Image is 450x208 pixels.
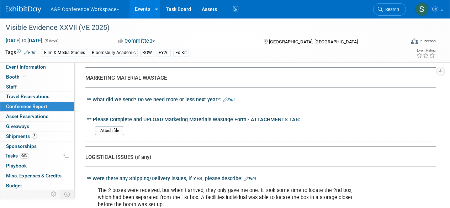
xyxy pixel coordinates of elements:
div: ** What did we send? Do we need more or less next year?: [87,94,436,103]
div: ** Please Complete and UPLOAD Marketing Materials Wastage Form - ATTACHMENTS TAB: [87,114,433,123]
a: Event Information [0,62,74,72]
a: Playbook [0,161,74,171]
div: ROW [140,49,154,57]
a: Staff [0,82,74,92]
a: Search [373,3,406,16]
a: Giveaways [0,122,74,131]
span: Misc. Expenses & Credits [6,173,62,178]
span: Shipments [6,133,37,139]
span: 96% [20,153,29,159]
span: Staff [6,84,17,90]
span: to [21,38,27,43]
div: Visible Evidence XXVII (VE 2025) [3,21,399,34]
div: Ed Kit [173,49,189,57]
span: Tasks [5,153,29,159]
div: ** Were there any Shipping/Delivery issues, if YES, please describe: [87,173,436,182]
span: [DATE] [DATE] [5,37,43,44]
a: Edit [244,176,256,181]
span: [GEOGRAPHIC_DATA], [GEOGRAPHIC_DATA] [269,39,358,44]
img: ExhibitDay [6,6,41,13]
span: Asset Reservations [6,113,48,119]
div: LOGISTICAL ISSUES (if any) [85,154,430,161]
div: Event Rating [416,49,435,52]
div: Film & Media Studies [42,49,87,57]
a: Booth [0,72,74,82]
span: Playbook [6,163,27,169]
div: Event Format [373,37,436,48]
span: Giveaways [6,123,29,129]
span: Travel Reservations [6,94,49,99]
span: (5 days) [44,39,59,43]
img: Stephanie Grace-Petinos [415,2,429,16]
a: Budget [0,181,74,191]
a: Misc. Expenses & Credits [0,171,74,181]
img: Format-Inperson.png [411,38,418,44]
i: Booth reservation complete [23,75,26,79]
a: Edit [223,97,235,102]
td: Tags [5,49,36,57]
td: Toggle Event Tabs [60,190,75,199]
a: Tasks96% [0,151,74,161]
span: Event Information [6,64,46,70]
span: Booth [6,74,28,80]
div: Bloomsbury Academic [90,49,138,57]
div: FY26 [157,49,171,57]
td: Personalize Event Tab Strip [48,190,60,199]
button: Committed [116,37,158,45]
div: MARKETING MATERIAL WASTAGE [85,74,430,82]
span: Sponsorships [6,143,37,149]
a: Sponsorships [0,142,74,151]
a: Asset Reservations [0,112,74,121]
div: In-Person [419,38,436,44]
span: Conference Report [6,103,47,109]
a: Edit [24,50,36,55]
span: Budget [6,183,22,188]
span: Search [383,7,399,12]
a: Conference Report [0,102,74,111]
span: 3 [32,133,37,139]
a: Shipments3 [0,132,74,141]
a: Travel Reservations [0,92,74,101]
